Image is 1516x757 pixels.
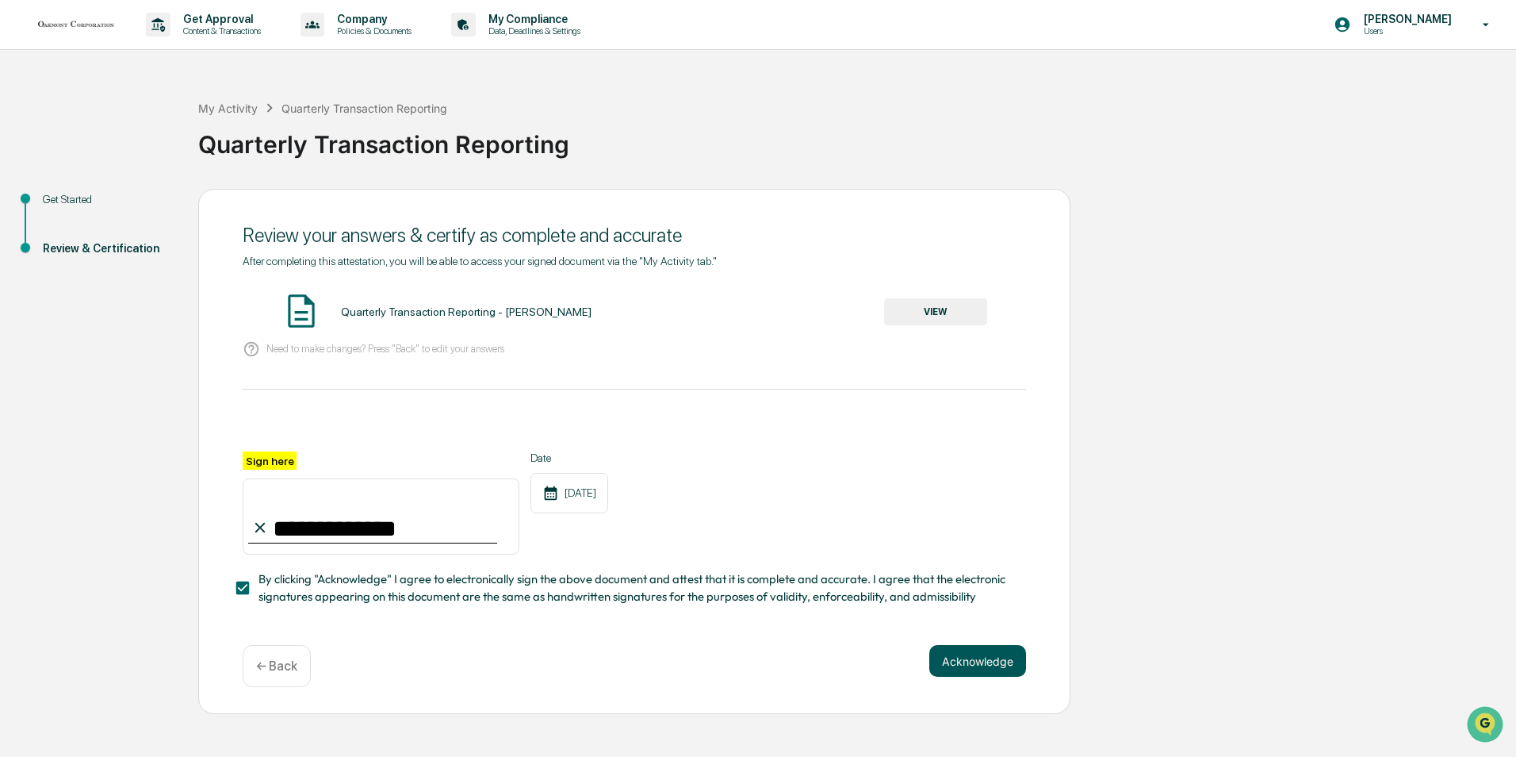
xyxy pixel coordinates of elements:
p: Get Approval [170,13,269,25]
button: Acknowledge [929,645,1026,677]
div: Quarterly Transaction Reporting - [PERSON_NAME] [341,305,591,318]
a: Powered byPylon [112,268,192,281]
div: 🖐️ [16,202,29,214]
span: After completing this attestation, you will be able to access your signed document via the "My Ac... [243,255,717,267]
span: By clicking "Acknowledge" I agree to electronically sign the above document and attest that it is... [258,571,1013,606]
p: ← Back [256,659,297,674]
img: Document Icon [281,291,321,331]
p: Users [1351,25,1460,37]
span: Preclearance [32,200,102,216]
img: logo [38,18,114,30]
p: Data, Deadlines & Settings [476,25,588,37]
div: My Activity [198,102,258,115]
div: We're available if you need us! [54,137,201,150]
a: 🔎Data Lookup [10,224,106,252]
p: Policies & Documents [324,25,419,37]
div: Start new chat [54,121,260,137]
span: Pylon [158,269,192,281]
div: Review & Certification [43,240,173,257]
label: Date [530,452,608,464]
div: Quarterly Transaction Reporting [281,102,447,115]
a: 🖐️Preclearance [10,194,109,222]
div: Get Started [43,191,173,208]
p: How can we help? [16,33,289,59]
div: 🔎 [16,232,29,244]
div: Review your answers & certify as complete and accurate [243,224,1026,247]
img: 1746055101610-c473b297-6a78-478c-a979-82029cc54cd1 [16,121,44,150]
p: Need to make changes? Press "Back" to edit your answers [266,343,504,355]
label: Sign here [243,452,297,470]
p: My Compliance [476,13,588,25]
p: Company [324,13,419,25]
span: Data Lookup [32,230,100,246]
div: Quarterly Transaction Reporting [198,117,1508,159]
button: Start new chat [270,126,289,145]
span: Attestations [131,200,197,216]
a: 🗄️Attestations [109,194,203,222]
button: VIEW [884,298,987,325]
iframe: Open customer support [1465,705,1508,747]
p: Content & Transactions [170,25,269,37]
div: [DATE] [530,473,608,513]
p: [PERSON_NAME] [1351,13,1460,25]
div: 🗄️ [115,202,128,214]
